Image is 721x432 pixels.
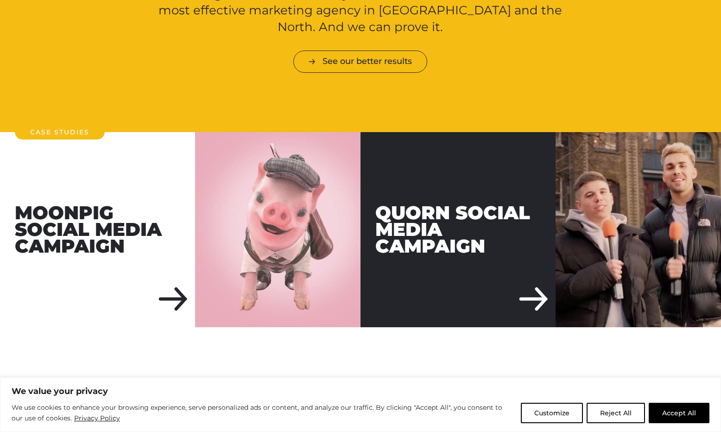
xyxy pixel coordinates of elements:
[587,403,645,423] button: Reject All
[195,132,360,327] img: Moonpig Social Media Campaign
[12,402,514,424] p: We use cookies to enhance your browsing experience, serve personalized ads or content, and analyz...
[556,132,721,327] img: Quorn Social Media Campaign
[360,132,556,327] div: Quorn Social Media Campaign
[521,403,583,423] button: Customize
[12,386,709,397] p: We value your privacy
[74,413,120,424] a: Privacy Policy
[649,403,709,423] button: Accept All
[15,125,105,140] h2: Case Studies
[360,132,721,327] a: Quorn Social Media Campaign Quorn Social Media Campaign
[293,51,427,72] a: See our better results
